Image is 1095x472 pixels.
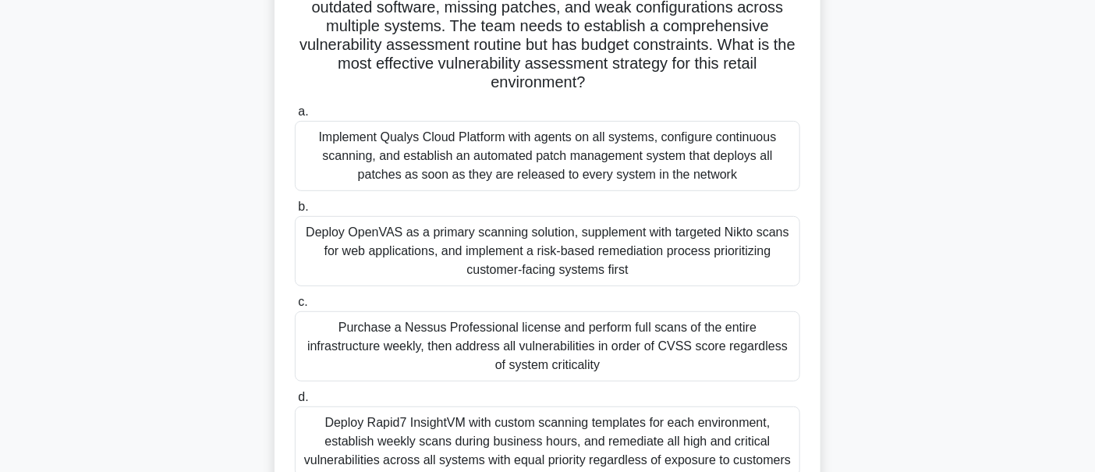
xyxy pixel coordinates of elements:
[298,390,308,403] span: d.
[298,105,308,118] span: a.
[295,121,800,191] div: Implement Qualys Cloud Platform with agents on all systems, configure continuous scanning, and es...
[295,311,800,382] div: Purchase a Nessus Professional license and perform full scans of the entire infrastructure weekly...
[295,216,800,286] div: Deploy OpenVAS as a primary scanning solution, supplement with targeted Nikto scans for web appli...
[298,200,308,213] span: b.
[298,295,307,308] span: c.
